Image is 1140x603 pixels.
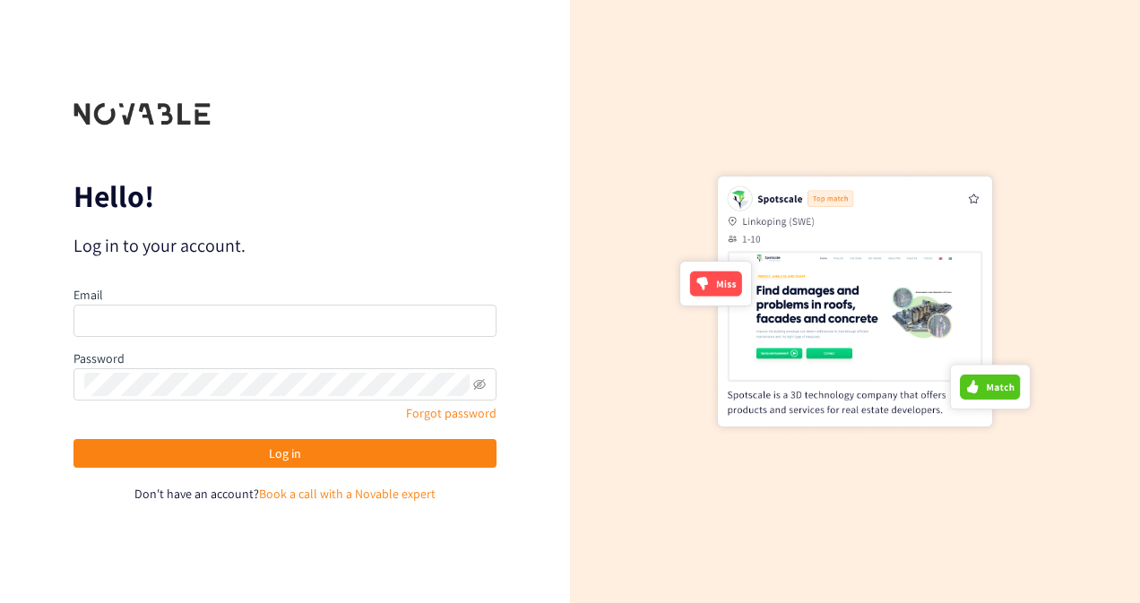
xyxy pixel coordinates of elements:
[73,233,497,258] p: Log in to your account.
[73,350,125,366] label: Password
[473,378,486,391] span: eye-invisible
[259,486,436,502] a: Book a call with a Novable expert
[73,439,497,468] button: Log in
[269,444,301,463] span: Log in
[134,486,259,502] span: Don't have an account?
[73,287,103,303] label: Email
[406,405,497,421] a: Forgot password
[73,182,497,211] p: Hello!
